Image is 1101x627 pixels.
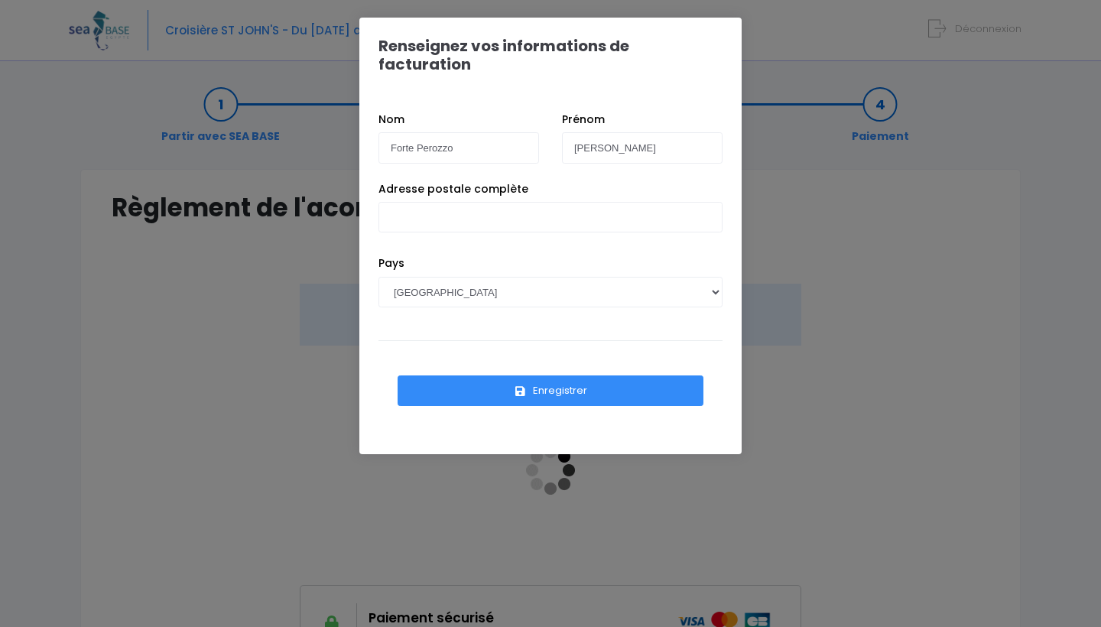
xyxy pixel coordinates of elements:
[378,181,528,197] label: Adresse postale complète
[378,112,404,128] label: Nom
[378,37,723,73] h1: Renseignez vos informations de facturation
[398,375,703,406] button: Enregistrer
[562,112,605,128] label: Prénom
[378,255,404,271] label: Pays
